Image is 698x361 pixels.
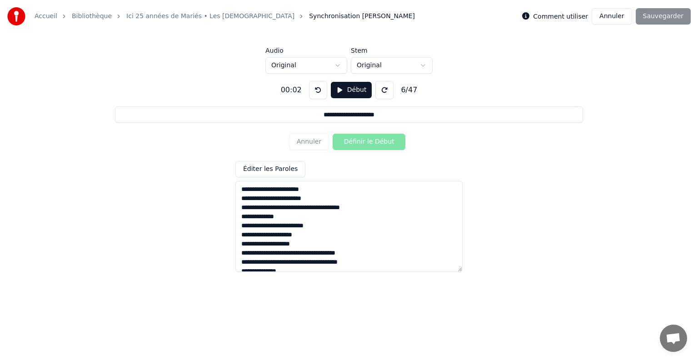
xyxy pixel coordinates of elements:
nav: breadcrumb [35,12,415,21]
div: 00:02 [277,85,305,95]
span: Synchronisation [PERSON_NAME] [309,12,415,21]
button: Annuler [592,8,632,25]
a: Accueil [35,12,57,21]
button: Début [331,82,372,98]
img: youka [7,7,25,25]
div: 6 / 47 [397,85,421,95]
a: Ouvrir le chat [660,325,687,352]
label: Audio [265,47,347,54]
a: Bibliothèque [72,12,112,21]
label: Stem [351,47,433,54]
a: Ici 25 années de Mariés • Les [DEMOGRAPHIC_DATA] [126,12,294,21]
button: Éditer les Paroles [235,161,305,177]
label: Comment utiliser [533,13,588,20]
